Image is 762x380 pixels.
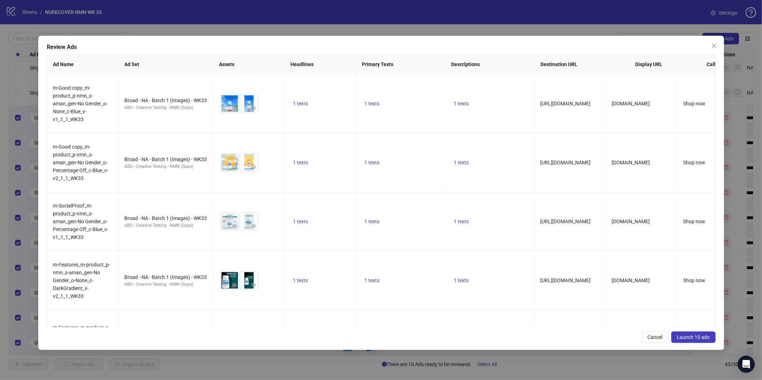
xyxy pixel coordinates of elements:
span: [DOMAIN_NAME] [612,219,650,224]
span: 1 texts [454,277,469,283]
span: eye [232,165,237,170]
div: Broad - NA - Batch 1 (Images) - WK33 [124,155,207,163]
button: 1 texts [290,158,311,167]
span: Shop now [683,160,705,165]
span: m-Good copy_m-product_p-nmn_s-aman_gen-No Gender_o-None_c-Blue_v-v1_1_1_WK33 [53,85,108,122]
th: Primary Texts [356,55,445,74]
th: Display URL [629,55,701,74]
img: Asset 2 [240,95,258,112]
span: eye [251,165,256,170]
th: Destination URL [535,55,629,74]
span: 1 texts [364,160,379,165]
button: 1 texts [451,158,472,167]
img: Asset 1 [221,271,239,289]
span: 1 texts [364,219,379,224]
span: Launch 10 ads [677,334,709,340]
img: Asset 2 [240,154,258,171]
button: 1 texts [451,217,472,226]
span: Shop now [683,101,705,106]
button: Close [708,40,719,51]
button: 1 texts [290,217,311,226]
img: Asset 2 [240,271,258,289]
div: Broad - NA - Batch 1 (Images) - WK33 [124,273,207,281]
button: 1 texts [290,99,311,108]
span: 1 texts [293,277,308,283]
span: Shop now [683,277,705,283]
span: eye [232,282,237,287]
button: Preview [230,222,239,230]
div: ABO - Creative Testing - NMN (Sups) [124,163,207,170]
img: Asset 2 [240,212,258,230]
button: Preview [249,163,258,171]
span: Shop now [683,219,705,224]
img: Asset 1 [221,95,239,112]
span: [URL][DOMAIN_NAME] [540,160,591,165]
div: ABO - Creative Testing - NMN (Sups) [124,281,207,288]
span: m-Good copy_m-product_p-nmn_s-aman_gen-No Gender_o-Percentage Off_c-Blue_v-v2_1_1_WK33 [53,144,108,181]
span: 1 texts [293,160,308,165]
button: 1 texts [451,99,472,108]
div: ABO - Creative Testing - NMN (Sups) [124,222,207,229]
span: eye [251,282,256,287]
th: Ad Set [119,55,213,74]
span: eye [232,224,237,229]
button: 1 texts [290,276,311,285]
img: Asset 1 [221,154,239,171]
span: m-Features_m-product_p-nmn_s-aman_gen-No Gender_o-None_c-White_v-v1_1_1_WK33 [53,325,112,354]
div: Broad - NA - Batch 1 (Images) - WK33 [124,214,207,222]
span: eye [251,224,256,229]
span: m-SocialProof_m-product_p-nmn_s-aman_gen-No Gender_o-Percentage Off_c-Blue_v-v1_1_1_WK33 [53,203,108,240]
div: ABO - Creative Testing - NMN (Sups) [124,104,207,111]
span: 1 texts [293,219,308,224]
span: 1 texts [364,101,379,106]
div: Broad - NA - Batch 1 (Images) - WK33 [124,96,207,104]
span: [DOMAIN_NAME] [612,160,650,165]
button: 1 texts [362,99,382,108]
span: [URL][DOMAIN_NAME] [540,277,591,283]
div: Open Intercom Messenger [738,356,755,373]
button: 1 texts [362,276,382,285]
span: [DOMAIN_NAME] [612,277,650,283]
button: Launch 10 ads [671,331,715,343]
span: m-Features_m-product_p-nmn_s-aman_gen-No Gender_o-None_c-DarkGradient_v-v2_1_1_WK33 [53,262,110,299]
span: 1 texts [293,101,308,106]
th: Headlines [285,55,356,74]
button: Preview [230,163,239,171]
button: 1 texts [451,276,472,285]
th: Assets [213,55,285,74]
span: 1 texts [454,219,469,224]
span: Cancel [647,334,662,340]
div: Review Ads [47,43,716,51]
span: 1 texts [364,277,379,283]
span: eye [232,106,237,111]
button: 1 texts [362,158,382,167]
button: Preview [230,281,239,289]
button: Preview [249,104,258,112]
th: Call to Action [701,55,754,74]
button: Preview [249,281,258,289]
button: Preview [230,104,239,112]
button: Preview [249,222,258,230]
span: 1 texts [454,160,469,165]
span: 1 texts [454,101,469,106]
th: Ad Name [47,55,119,74]
button: Cancel [642,331,668,343]
span: [URL][DOMAIN_NAME] [540,219,591,224]
img: Asset 1 [221,212,239,230]
span: close [711,43,717,49]
span: [URL][DOMAIN_NAME] [540,101,591,106]
th: Descriptions [445,55,535,74]
span: [DOMAIN_NAME] [612,101,650,106]
button: 1 texts [362,217,382,226]
span: eye [251,106,256,111]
